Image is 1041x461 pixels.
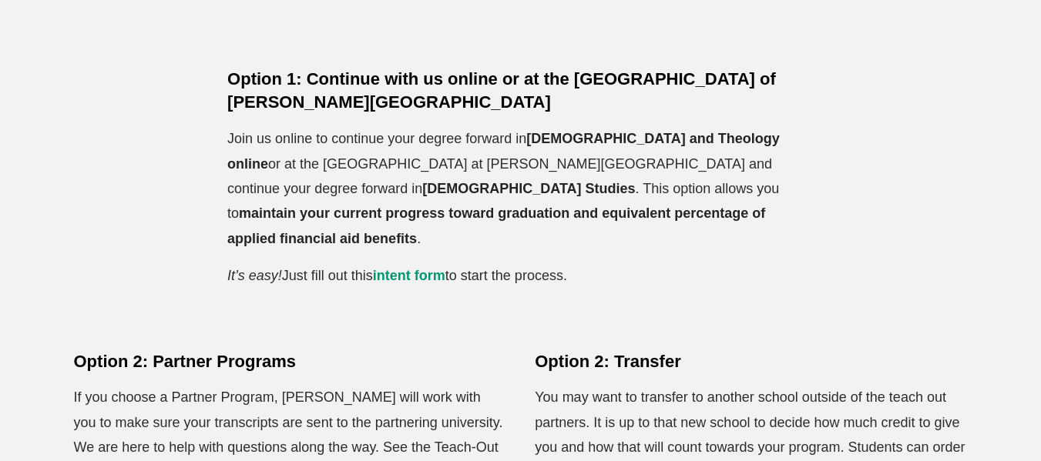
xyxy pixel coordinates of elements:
[227,68,814,114] h5: Option 1: Continue with us online or at the [GEOGRAPHIC_DATA] of [PERSON_NAME][GEOGRAPHIC_DATA]
[74,350,506,373] h5: Option 2: Partner Programs
[227,263,814,288] p: Just fill out this to start the process.
[227,131,780,171] strong: [DEMOGRAPHIC_DATA] and Theology online
[373,268,445,283] a: intent form
[227,268,282,283] em: It’s easy!
[535,350,967,373] h5: Option 2: Transfer
[422,181,635,196] strong: [DEMOGRAPHIC_DATA] Studies
[227,205,765,246] strong: maintain your current progress toward graduation and equivalent percentage of applied financial a...
[227,126,814,251] p: Join us online to continue your degree forward in or at the [GEOGRAPHIC_DATA] at [PERSON_NAME][GE...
